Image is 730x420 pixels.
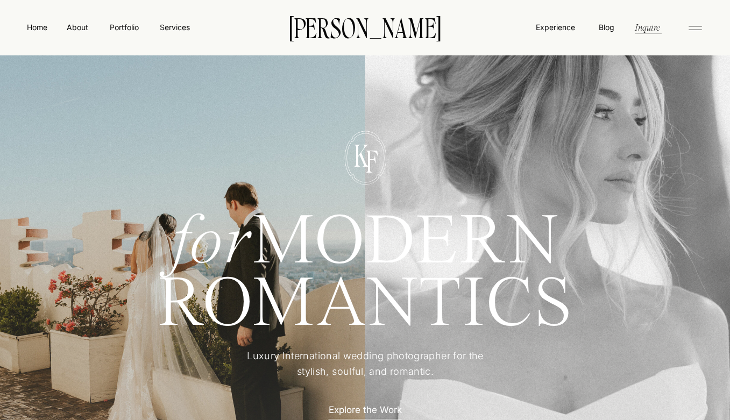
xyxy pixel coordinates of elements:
a: About [65,22,89,32]
a: Inquire [634,21,661,33]
i: for [172,209,252,279]
a: Blog [596,22,616,32]
p: K [346,140,376,168]
a: Experience [535,22,576,33]
a: Portfolio [105,22,143,33]
a: Home [25,22,49,33]
h1: ROMANTICS [118,275,613,333]
h1: MODERN [118,212,613,264]
p: Luxury International wedding photographer for the stylish, soulful, and romantic. [231,348,500,380]
a: Explore the Work [318,403,413,415]
p: F [357,146,387,174]
a: [PERSON_NAME] [273,16,458,38]
a: Services [159,22,190,33]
